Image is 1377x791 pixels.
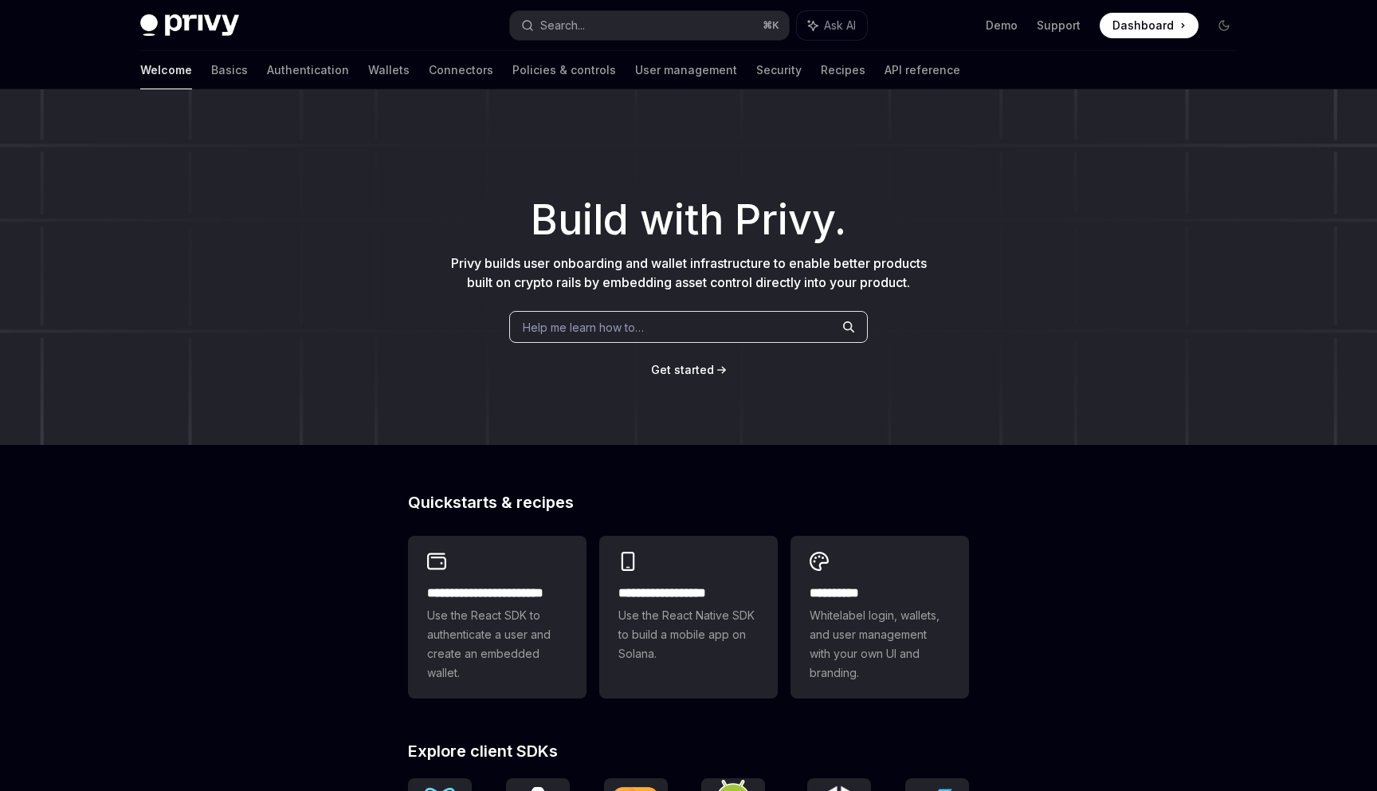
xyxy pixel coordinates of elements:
[635,51,737,89] a: User management
[523,319,644,336] span: Help me learn how to…
[368,51,410,89] a: Wallets
[756,51,802,89] a: Security
[790,536,969,699] a: **** *****Whitelabel login, wallets, and user management with your own UI and branding.
[408,743,558,759] span: Explore client SDKs
[885,51,960,89] a: API reference
[599,536,778,699] a: **** **** **** ***Use the React Native SDK to build a mobile app on Solana.
[429,51,493,89] a: Connectors
[540,16,585,35] div: Search...
[140,14,239,37] img: dark logo
[1211,13,1237,38] button: Toggle dark mode
[651,363,714,376] span: Get started
[531,206,846,234] span: Build with Privy.
[821,51,865,89] a: Recipes
[512,51,616,89] a: Policies & controls
[618,606,759,663] span: Use the React Native SDK to build a mobile app on Solana.
[267,51,349,89] a: Authentication
[824,18,856,33] span: Ask AI
[140,51,192,89] a: Welcome
[1037,18,1081,33] a: Support
[510,11,789,40] button: Search...⌘K
[1112,18,1174,33] span: Dashboard
[986,18,1018,33] a: Demo
[211,51,248,89] a: Basics
[451,255,927,290] span: Privy builds user onboarding and wallet infrastructure to enable better products built on crypto ...
[651,362,714,378] a: Get started
[427,606,567,683] span: Use the React SDK to authenticate a user and create an embedded wallet.
[810,606,950,683] span: Whitelabel login, wallets, and user management with your own UI and branding.
[763,19,779,32] span: ⌘ K
[797,11,867,40] button: Ask AI
[1100,13,1198,38] a: Dashboard
[408,494,574,510] span: Quickstarts & recipes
